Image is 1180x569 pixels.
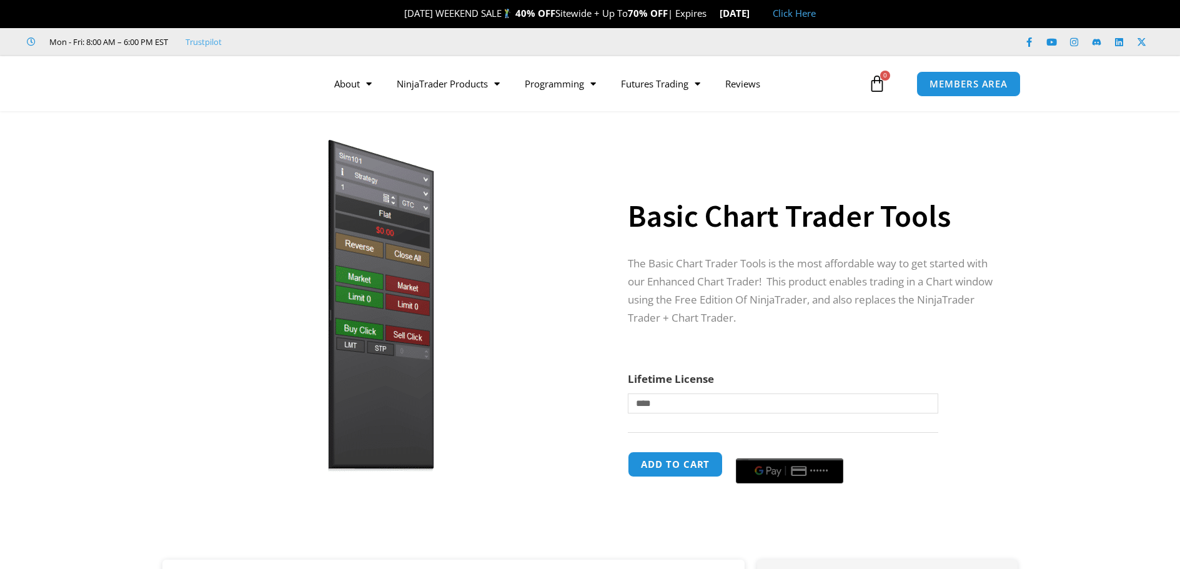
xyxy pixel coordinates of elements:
[628,452,723,477] button: Add to cart
[628,420,647,428] a: Clear options
[628,255,993,327] p: The Basic Chart Trader Tools is the most affordable way to get started with our Enhanced Chart Tr...
[810,467,829,475] text: ••••••
[186,34,222,49] a: Trustpilot
[180,133,582,478] img: BasicTools
[773,7,816,19] a: Click Here
[750,9,760,18] img: 🏭
[628,7,668,19] strong: 70% OFF
[628,194,993,238] h1: Basic Chart Trader Tools
[720,7,760,19] strong: [DATE]
[46,34,168,49] span: Mon - Fri: 8:00 AM – 6:00 PM EST
[880,71,890,81] span: 0
[608,69,713,98] a: Futures Trading
[930,79,1008,89] span: MEMBERS AREA
[628,372,714,386] label: Lifetime License
[322,69,384,98] a: About
[707,9,716,18] img: ⌛
[733,450,846,451] iframe: Secure payment input frame
[391,7,719,19] span: [DATE] WEEKEND SALE Sitewide + Up To | Expires
[916,71,1021,97] a: MEMBERS AREA
[713,69,773,98] a: Reviews
[850,66,905,102] a: 0
[322,69,865,98] nav: Menu
[515,7,555,19] strong: 40% OFF
[394,9,404,18] img: 🎉
[736,458,843,483] button: Buy with GPay
[502,9,512,18] img: 🏌️‍♂️
[142,61,277,106] img: LogoAI | Affordable Indicators – NinjaTrader
[384,69,512,98] a: NinjaTrader Products
[512,69,608,98] a: Programming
